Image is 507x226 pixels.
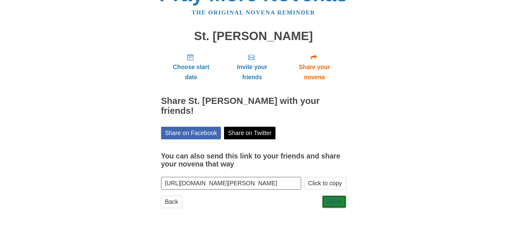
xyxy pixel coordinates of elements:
h1: St. [PERSON_NAME] [161,30,346,43]
a: Finish [322,195,346,208]
a: Choose start date [161,49,222,85]
span: Invite your friends [227,62,276,82]
h3: You can also send this link to your friends and share your novena that way [161,152,346,168]
a: Share on Facebook [161,127,221,139]
a: Share your novena [283,49,346,85]
h2: Share St. [PERSON_NAME] with your friends! [161,96,346,116]
a: Back [161,195,182,208]
span: Choose start date [167,62,215,82]
a: The original novena reminder [192,9,315,16]
a: Share on Twitter [224,127,276,139]
a: Invite your friends [221,49,283,85]
button: Click to copy [304,177,346,190]
span: Share your novena [289,62,340,82]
